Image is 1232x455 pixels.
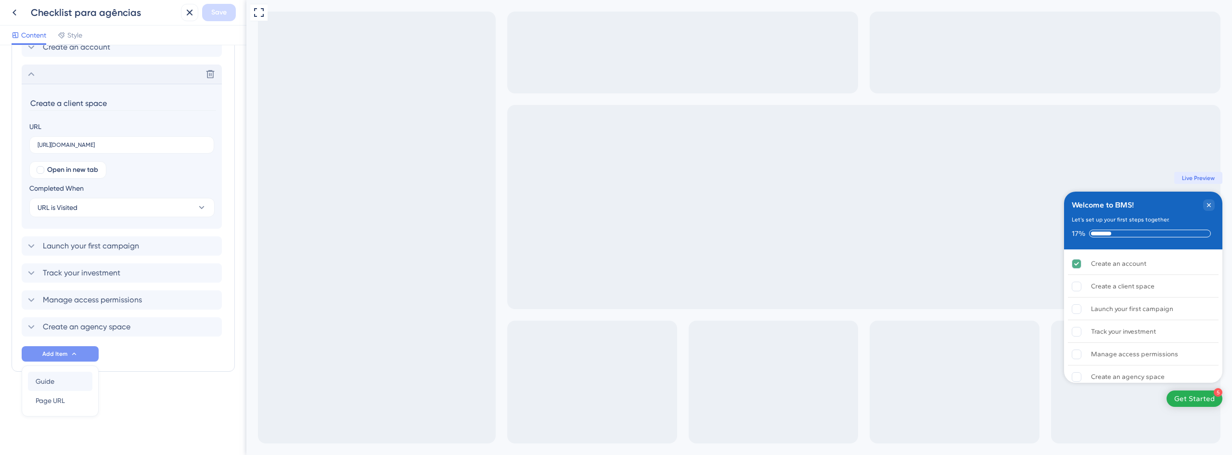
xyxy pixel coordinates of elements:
[29,96,216,111] input: Header
[845,371,918,383] div: Create an agency space
[38,142,206,148] input: your.website.com/path
[29,198,215,217] button: URL is Visited
[928,394,968,403] div: Get Started
[818,249,976,384] div: Checklist items
[825,229,968,238] div: Checklist progress: 17%
[825,199,887,211] div: Welcome to BMS!
[202,4,236,21] button: Save
[28,391,92,410] button: Page URL
[22,346,99,362] button: Add Item
[36,395,65,406] span: Page URL
[821,276,972,298] div: Create a client space is incomplete.
[43,321,130,333] span: Create an agency space
[67,29,82,41] span: Style
[31,6,177,19] div: Checklist para agências
[211,7,227,18] span: Save
[42,350,67,358] span: Add Item
[821,321,972,343] div: Track your investment is incomplete.
[36,376,54,387] span: Guide
[43,267,120,279] span: Track your investment
[845,349,932,360] div: Manage access permissions
[28,372,92,391] button: Guide
[957,199,968,211] div: Close Checklist
[818,192,976,383] div: Checklist Container
[29,121,41,132] div: URL
[43,41,110,53] span: Create an account
[845,303,927,315] div: Launch your first campaign
[21,29,46,41] span: Content
[936,174,968,182] span: Live Preview
[821,344,972,365] div: Manage access permissions is incomplete.
[825,229,839,238] div: 17%
[38,202,77,213] span: URL is Visited
[825,215,923,224] div: Let’s set up your first steps together.
[845,326,910,338] div: Track your investment
[967,388,976,397] div: 5
[845,281,908,292] div: Create a client space
[821,366,972,388] div: Create an agency space is incomplete.
[821,299,972,320] div: Launch your first campaign is incomplete.
[920,390,976,407] div: Open Get Started checklist, remaining modules: 5
[821,253,972,275] div: Create an account is complete.
[47,164,98,176] span: Open in new tab
[29,182,215,194] div: Completed When
[845,258,900,270] div: Create an account
[43,240,139,252] span: Launch your first campaign
[43,294,142,306] span: Manage access permissions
